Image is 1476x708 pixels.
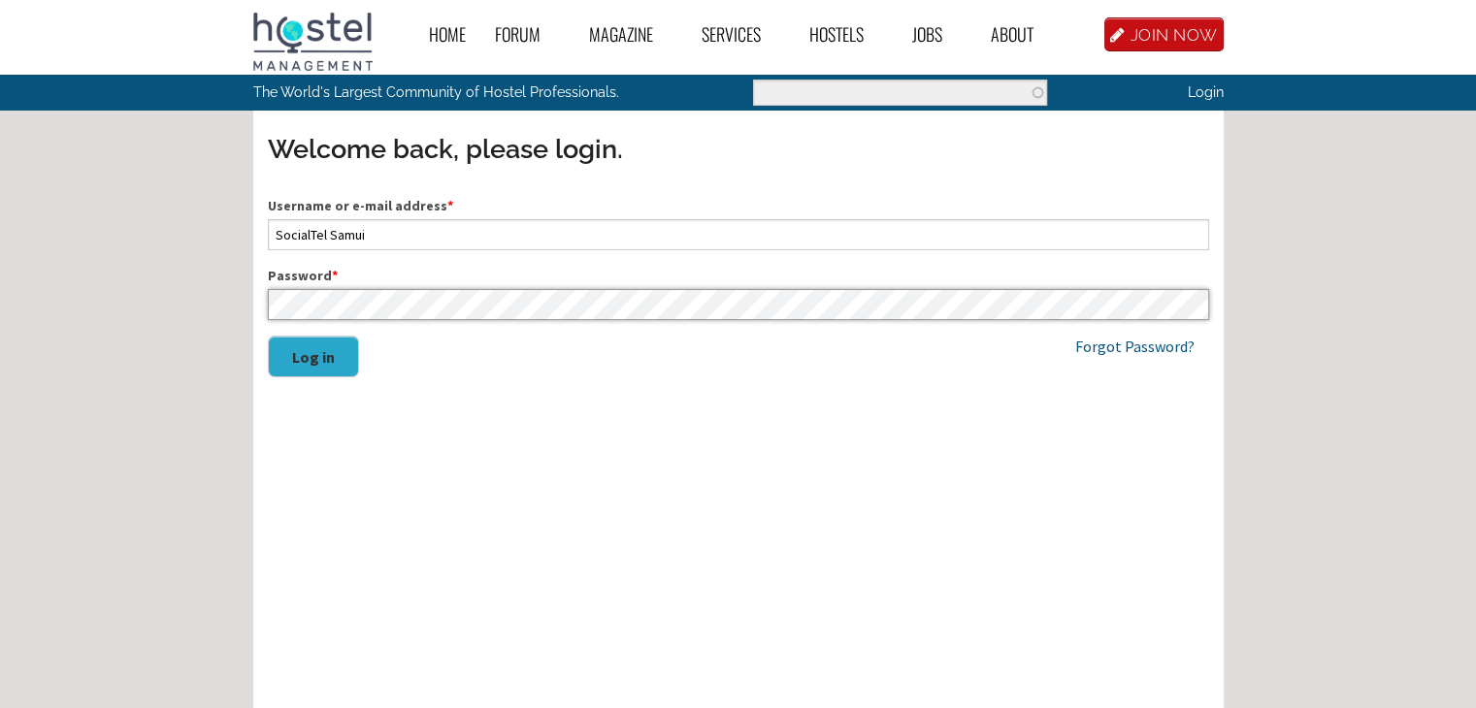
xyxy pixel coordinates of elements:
button: Log in [268,336,359,377]
input: Enter the terms you wish to search for. [753,80,1047,106]
a: Services [687,13,795,56]
a: Hostels [795,13,898,56]
a: Forum [480,13,574,56]
a: Login [1187,83,1223,100]
label: Password [268,266,1209,286]
p: The World's Largest Community of Hostel Professionals. [253,75,658,110]
a: About [976,13,1067,56]
span: This field is required. [332,267,338,284]
label: Username or e-mail address [268,196,1209,216]
img: Hostel Management Home [253,13,373,71]
span: This field is required. [447,197,453,214]
a: Forgot Password? [1075,337,1195,356]
a: Home [414,13,480,56]
h3: Welcome back, please login. [268,131,1209,168]
a: Jobs [898,13,976,56]
a: JOIN NOW [1104,17,1224,51]
a: Magazine [574,13,687,56]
